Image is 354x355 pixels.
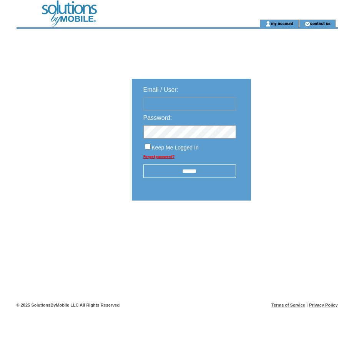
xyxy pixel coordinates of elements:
[17,303,120,307] span: © 2025 SolutionsByMobile LLC All Rights Reserved
[152,144,199,151] span: Keep Me Logged In
[143,86,179,93] span: Email / User:
[271,303,305,307] a: Terms of Service
[304,21,310,27] img: contact_us_icon.gif
[306,303,307,307] span: |
[310,21,331,26] a: contact us
[143,154,175,159] a: Forgot password?
[271,21,293,26] a: my account
[265,21,271,27] img: account_icon.gif
[143,114,172,121] span: Password:
[273,220,312,229] img: transparent.png
[309,303,338,307] a: Privacy Policy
